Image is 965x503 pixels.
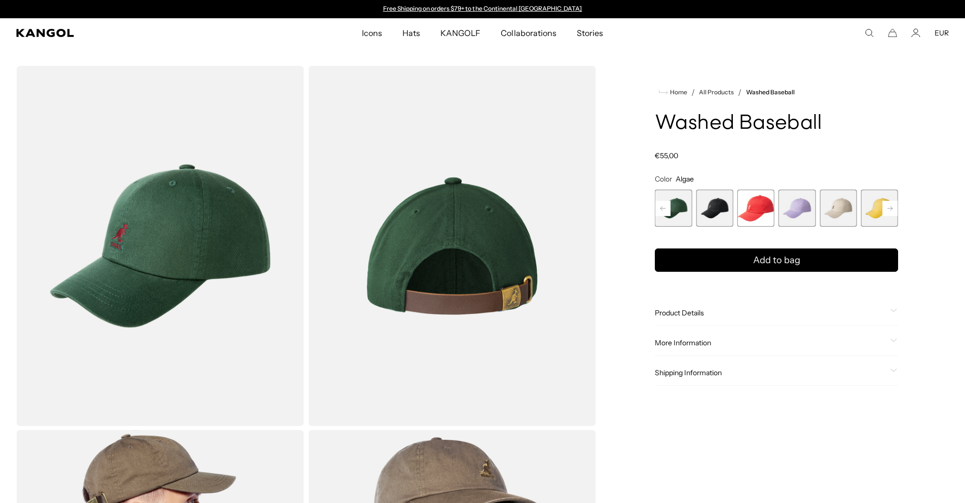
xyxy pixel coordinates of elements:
div: Announcement [378,5,587,13]
span: €55,00 [655,151,678,160]
label: Cherry Glow [737,190,774,227]
div: 3 of 14 [696,190,733,227]
a: Stories [567,18,613,48]
span: Shipping Information [655,368,886,377]
slideshow-component: Announcement bar [378,5,587,13]
span: KANGOLF [440,18,480,48]
summary: Search here [865,28,874,38]
button: EUR [935,28,949,38]
span: Collaborations [501,18,556,48]
button: Cart [888,28,897,38]
li: / [687,86,695,98]
img: color-algae [16,66,304,426]
span: Hats [402,18,420,48]
a: Collaborations [491,18,566,48]
a: Home [659,88,687,97]
a: Hats [392,18,430,48]
a: Free Shipping on orders $79+ to the Continental [GEOGRAPHIC_DATA] [383,5,582,12]
label: Khaki [820,190,857,227]
img: color-algae [308,66,596,426]
a: Washed Baseball [746,89,795,96]
div: 6 of 14 [820,190,857,227]
div: 7 of 14 [861,190,898,227]
label: Lemon Sorbet [861,190,898,227]
span: Color [655,174,672,184]
label: Black [696,190,733,227]
a: KANGOLF [430,18,491,48]
span: Add to bag [753,254,800,267]
span: Icons [362,18,382,48]
nav: breadcrumbs [655,86,898,98]
div: 5 of 14 [778,190,815,227]
a: Kangol [16,29,240,37]
div: 2 of 14 [655,190,692,227]
h1: Washed Baseball [655,113,898,135]
label: Iced Lilac [778,190,815,227]
label: Algae [655,190,692,227]
a: Account [911,28,920,38]
button: Add to bag [655,248,898,272]
div: 1 of 2 [378,5,587,13]
span: Product Details [655,308,886,317]
a: Icons [352,18,392,48]
li: / [734,86,741,98]
span: Home [668,89,687,96]
a: All Products [699,89,734,96]
div: 4 of 14 [737,190,774,227]
span: Algae [676,174,694,184]
span: Stories [577,18,603,48]
span: More Information [655,338,886,347]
